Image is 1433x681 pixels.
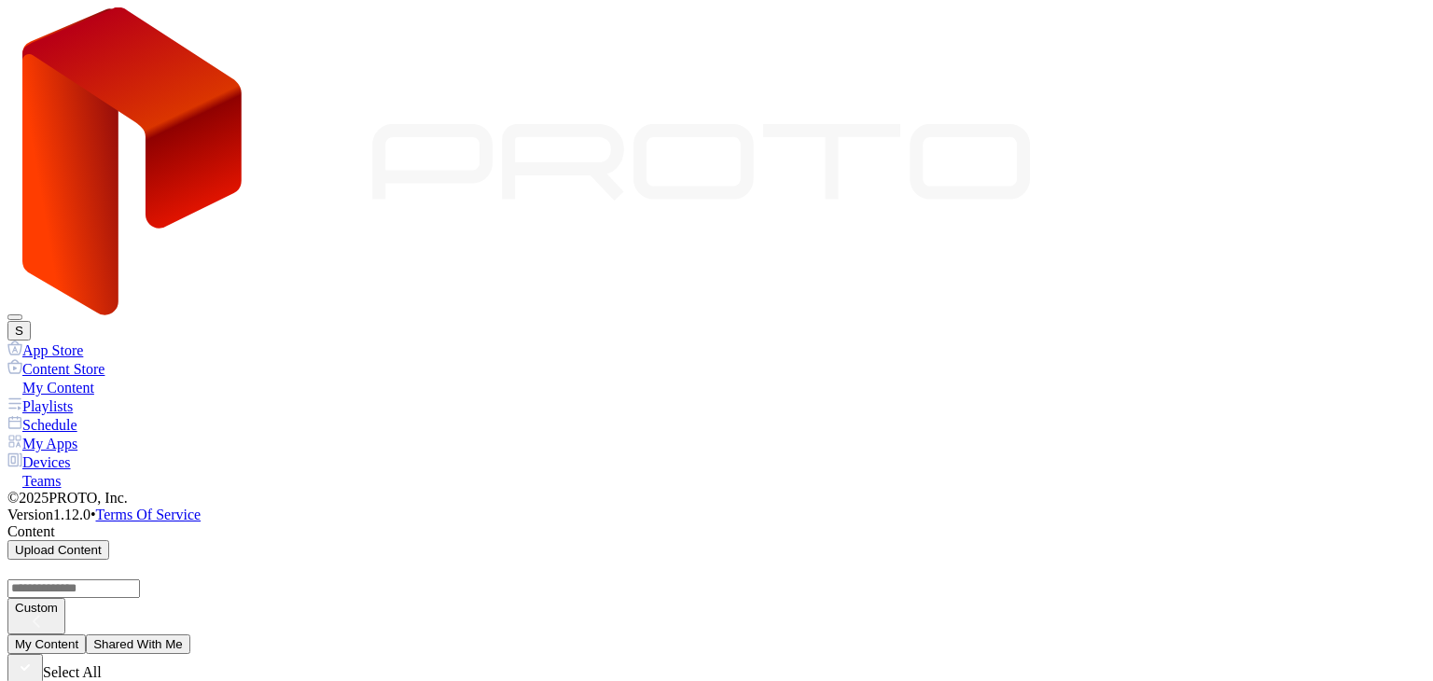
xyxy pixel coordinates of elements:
[7,471,1426,490] a: Teams
[7,321,31,340] button: S
[7,452,1426,471] a: Devices
[15,543,102,557] div: Upload Content
[7,340,1426,359] a: App Store
[96,507,202,522] a: Terms Of Service
[15,601,58,615] div: Custom
[7,490,1426,507] div: © 2025 PROTO, Inc.
[7,378,1426,396] a: My Content
[7,359,1426,378] a: Content Store
[43,664,102,680] span: Select All
[7,396,1426,415] a: Playlists
[7,507,96,522] span: Version 1.12.0 •
[7,540,109,560] button: Upload Content
[7,415,1426,434] a: Schedule
[7,523,1426,540] div: Content
[86,634,190,654] button: Shared With Me
[7,634,86,654] button: My Content
[7,598,65,634] button: Custom
[7,434,1426,452] a: My Apps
